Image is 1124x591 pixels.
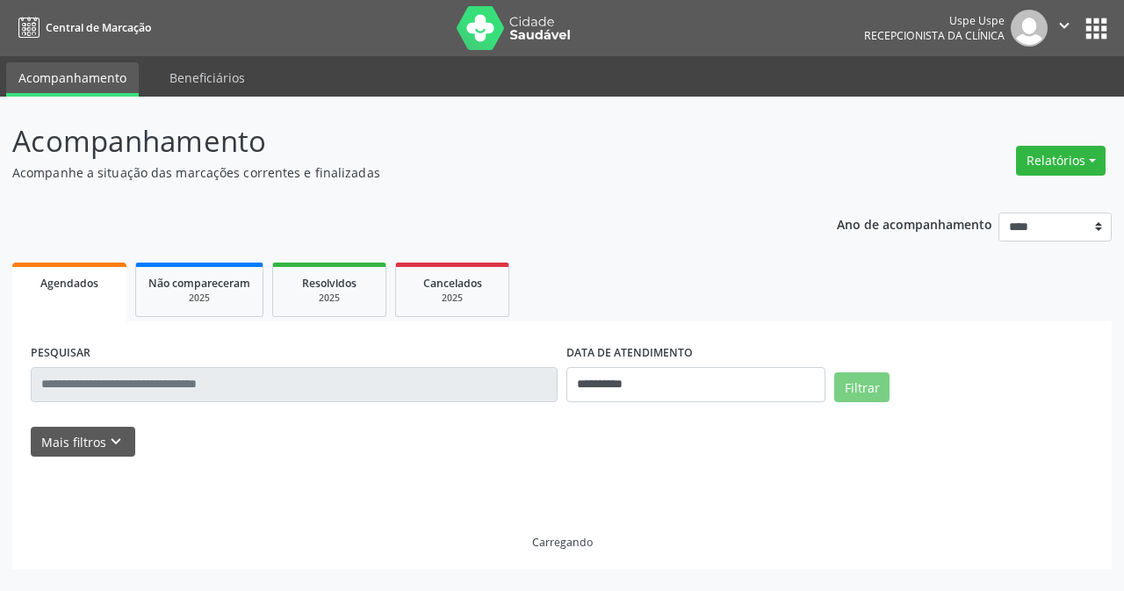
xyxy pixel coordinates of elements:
[106,432,126,451] i: keyboard_arrow_down
[864,13,1005,28] div: Uspe Uspe
[148,292,250,305] div: 2025
[6,62,139,97] a: Acompanhamento
[1016,146,1106,176] button: Relatórios
[423,276,482,291] span: Cancelados
[46,20,151,35] span: Central de Marcação
[12,119,782,163] p: Acompanhamento
[408,292,496,305] div: 2025
[31,427,135,458] button: Mais filtroskeyboard_arrow_down
[157,62,257,93] a: Beneficiários
[566,340,693,367] label: DATA DE ATENDIMENTO
[532,535,593,550] div: Carregando
[302,276,357,291] span: Resolvidos
[837,213,992,234] p: Ano de acompanhamento
[1011,10,1048,47] img: img
[864,28,1005,43] span: Recepcionista da clínica
[40,276,98,291] span: Agendados
[1081,13,1112,44] button: apps
[285,292,373,305] div: 2025
[148,276,250,291] span: Não compareceram
[12,163,782,182] p: Acompanhe a situação das marcações correntes e finalizadas
[834,372,890,402] button: Filtrar
[31,340,90,367] label: PESQUISAR
[12,13,151,42] a: Central de Marcação
[1055,16,1074,35] i: 
[1048,10,1081,47] button: 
